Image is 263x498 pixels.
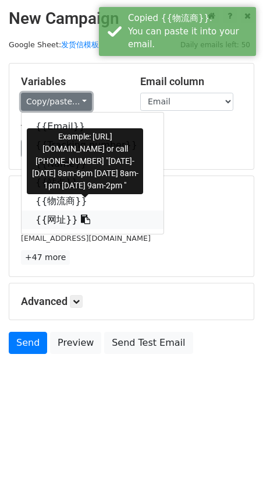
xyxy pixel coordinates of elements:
[22,155,164,173] a: {{Name}}
[104,332,193,354] a: Send Test Email
[205,442,263,498] div: 聊天小组件
[22,173,164,192] a: {{站点}}
[9,9,254,29] h2: New Campaign
[50,332,101,354] a: Preview
[9,40,99,49] small: Google Sheet:
[22,192,164,211] a: {{物流商}}
[21,93,92,111] a: Copy/paste...
[61,40,99,49] a: 发货信模板
[21,250,70,265] a: +47 more
[22,136,164,155] a: {{Tracking number}}
[21,295,242,308] h5: Advanced
[22,117,164,136] a: {{Email}}
[140,75,242,88] h5: Email column
[27,128,143,194] div: Example: [URL][DOMAIN_NAME] or call [PHONE_NUMBER] "[DATE]-[DATE] 8am-6pm [DATE] 8am-1pm [DATE] 9...
[21,234,151,243] small: [EMAIL_ADDRESS][DOMAIN_NAME]
[9,332,47,354] a: Send
[205,442,263,498] iframe: Chat Widget
[128,12,251,51] div: Copied {{物流商}}. You can paste it into your email.
[21,75,123,88] h5: Variables
[22,211,164,229] a: {{网址}}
